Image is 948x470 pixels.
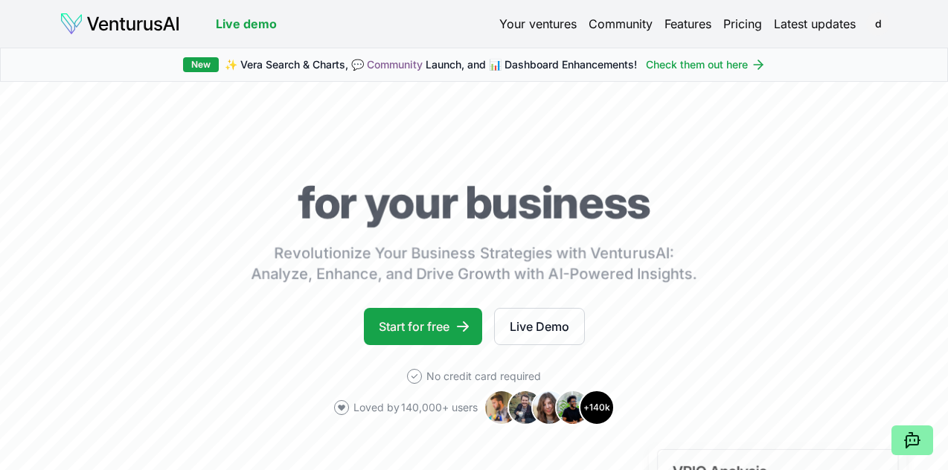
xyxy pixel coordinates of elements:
[555,390,591,425] img: Avatar 4
[868,13,888,34] button: d
[589,15,653,33] a: Community
[183,57,219,72] div: New
[866,12,890,36] span: d
[646,57,766,72] a: Check them out here
[531,390,567,425] img: Avatar 3
[494,308,585,345] a: Live Demo
[225,57,637,72] span: ✨ Vera Search & Charts, 💬 Launch, and 📊 Dashboard Enhancements!
[364,308,482,345] a: Start for free
[367,58,423,71] a: Community
[60,12,180,36] img: logo
[484,390,519,425] img: Avatar 1
[723,15,762,33] a: Pricing
[664,15,711,33] a: Features
[774,15,856,33] a: Latest updates
[499,15,577,33] a: Your ventures
[216,15,277,33] a: Live demo
[507,390,543,425] img: Avatar 2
